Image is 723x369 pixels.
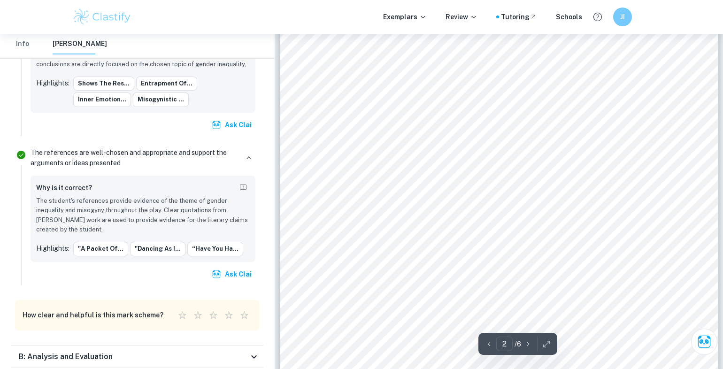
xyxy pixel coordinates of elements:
span: casual clothes, symbolically showing [PERSON_NAME] purging her responsibilities placed upon her by [331,355,717,363]
h6: B: Analysis and Evaluation [19,351,113,362]
a: Schools [556,12,582,22]
span: their marriage and society during the 1870s. [331,78,483,87]
p: Highlights: [36,78,69,88]
button: inner emotion... [73,92,131,107]
p: Review [446,12,477,22]
p: The student's references provide evidence of the theme of gender inequality and misogyny througho... [36,196,250,235]
img: Clastify logo [72,8,132,26]
button: Ask Clai [210,266,255,283]
a: Tutoring [501,12,537,22]
button: Report mistake/confusion [237,181,250,194]
button: "a packet of... [73,242,128,256]
span: feelings about [PERSON_NAME] being undermined and trapped by the Victorian social structure impos... [331,59,714,67]
button: Ask Clai [210,116,255,133]
svg: Correct [15,149,27,161]
h6: Why is it correct? [36,183,92,193]
div: B: Analysis and Evaluation [11,346,263,368]
button: Info [11,34,34,54]
span: the Tarantella as it is therapeutic for her, and her dancing as if her life hinged on it reflects... [331,216,666,225]
button: JI [613,8,632,26]
button: Ask Clai [691,329,717,355]
button: misogynistic ... [133,92,189,107]
button: "dancing as i... [130,242,185,256]
img: clai.svg [212,120,221,130]
span: utilizes the symbol of the macaroon and dramatic irony to aid in communicating his thoughts and [331,39,666,47]
p: The references are well-chosen and appropriate and support the arguments or ideas presented [31,147,238,168]
span: Similarly, the Tarantella dance communicates the entrapment of women under Victorian [357,98,666,107]
p: Highlights: [36,243,69,254]
span: where she is forced to follow his demands due to Victorian social codes. Moreover, [PERSON_NAME] [331,296,715,304]
h6: How clear and helpful is this mark scheme? [23,310,163,320]
h6: JI [617,12,628,22]
button: [PERSON_NAME] [53,34,107,54]
button: shows the res... [73,77,134,91]
button: entrapment of... [136,77,197,91]
button: “Have you ha... [187,242,243,256]
p: Exemplars [383,12,427,22]
img: clai.svg [212,269,221,279]
span: dancing, showing the audience how [PERSON_NAME] commands her to stop doing something she enjoys [331,256,706,265]
p: / 6 [515,339,521,349]
button: Help and Feedback [590,9,606,25]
